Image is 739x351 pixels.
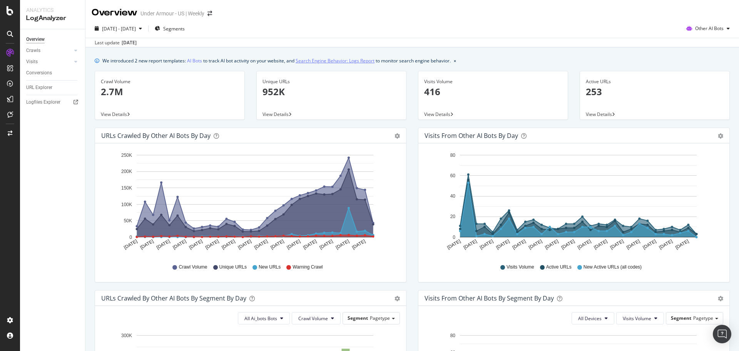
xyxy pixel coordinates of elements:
text: [DATE] [512,238,527,250]
text: [DATE] [351,238,366,250]
span: All Devices [578,315,602,322]
text: [DATE] [544,238,559,250]
span: Segment [671,315,691,321]
a: AI Bots [187,57,202,65]
text: [DATE] [658,238,674,250]
text: 250K [121,153,132,158]
div: Active URLs [586,78,724,85]
button: Crawl Volume [292,312,341,324]
div: Visits Volume [424,78,562,85]
p: 416 [424,85,562,98]
span: New URLs [259,264,281,270]
text: [DATE] [204,238,220,250]
div: LogAnalyzer [26,14,79,23]
div: Open Intercom Messenger [713,325,731,343]
div: Under Armour - US | Weekly [140,10,204,17]
text: 40 [450,193,456,199]
span: Active URLs [546,264,572,270]
text: [DATE] [253,238,269,250]
text: [DATE] [560,238,576,250]
span: Warning Crawl [293,264,323,270]
p: 2.7M [101,85,239,98]
div: gear [718,296,723,301]
span: All Ai_bots Bots [244,315,277,322]
button: All Devices [572,312,614,324]
a: Overview [26,35,80,44]
text: [DATE] [642,238,657,250]
text: [DATE] [269,238,285,250]
div: Unique URLs [262,78,400,85]
div: URLs Crawled by Other AI Bots By Segment By Day [101,294,246,302]
a: Conversions [26,69,80,77]
div: Conversions [26,69,52,77]
a: URL Explorer [26,84,80,92]
a: Logfiles Explorer [26,98,80,106]
text: [DATE] [674,238,690,250]
div: Visits from Other AI Bots By Segment By Day [425,294,554,302]
text: [DATE] [463,238,478,250]
a: Crawls [26,47,72,55]
span: New Active URLs (all codes) [584,264,642,270]
span: Visits Volume [623,315,651,322]
text: [DATE] [495,238,510,250]
p: 253 [586,85,724,98]
div: Logfiles Explorer [26,98,60,106]
span: [DATE] - [DATE] [102,25,136,32]
div: Crawls [26,47,40,55]
text: [DATE] [172,238,187,250]
text: 0 [129,235,132,240]
span: Other AI Bots [695,25,724,32]
text: [DATE] [286,238,301,250]
text: [DATE] [302,238,318,250]
span: Pagetype [370,315,390,321]
text: [DATE] [593,238,608,250]
button: [DATE] - [DATE] [92,22,145,35]
text: [DATE] [625,238,641,250]
span: Unique URLs [219,264,247,270]
span: View Details [586,111,612,118]
text: [DATE] [155,238,171,250]
text: [DATE] [188,238,204,250]
text: [DATE] [528,238,543,250]
div: Overview [26,35,45,44]
span: Crawl Volume [298,315,328,322]
text: 0 [453,235,455,240]
span: View Details [101,111,127,118]
text: [DATE] [577,238,592,250]
span: Crawl Volume [179,264,207,270]
text: 200K [121,169,132,175]
text: 60 [450,173,456,178]
div: Last update [95,39,137,46]
svg: A chart. [101,149,397,257]
text: 80 [450,153,456,158]
a: Visits [26,58,72,66]
text: 20 [450,214,456,220]
text: [DATE] [335,238,350,250]
svg: A chart. [425,149,721,257]
div: Analytics [26,6,79,14]
button: Visits Volume [616,312,664,324]
div: gear [395,133,400,139]
button: close banner [452,55,458,66]
text: [DATE] [139,238,155,250]
text: [DATE] [609,238,625,250]
a: Search Engine Behavior: Logs Report [296,57,375,65]
button: Segments [152,22,188,35]
div: URL Explorer [26,84,52,92]
span: Visits Volume [507,264,534,270]
span: Segment [348,315,368,321]
text: 50K [124,218,132,223]
div: arrow-right-arrow-left [207,11,212,16]
div: [DATE] [122,39,137,46]
p: 952K [262,85,400,98]
div: info banner [95,57,730,65]
text: [DATE] [237,238,252,250]
span: View Details [262,111,289,118]
text: 100K [121,202,132,207]
div: URLs Crawled by Other AI Bots by day [101,132,211,139]
text: [DATE] [479,238,494,250]
text: [DATE] [123,238,138,250]
div: Crawl Volume [101,78,239,85]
